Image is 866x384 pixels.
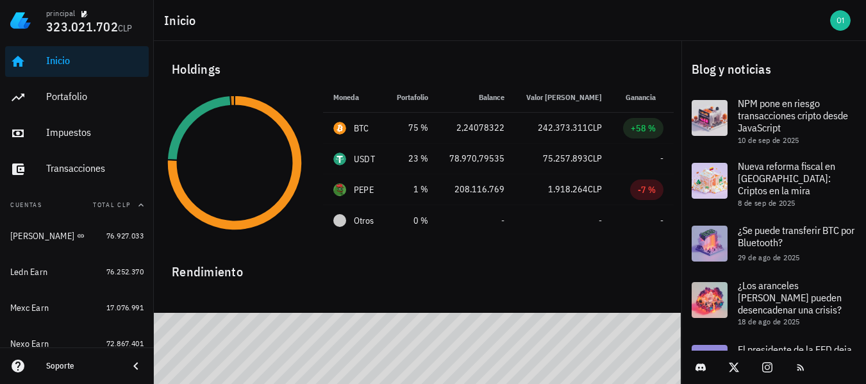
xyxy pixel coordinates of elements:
span: 242.373.311 [538,122,588,133]
div: Soporte [46,361,118,371]
img: LedgiFi [10,10,31,31]
span: Total CLP [93,201,131,209]
span: NPM pone en riesgo transacciones cripto desde JavaScript [738,97,848,134]
a: Nueva reforma fiscal en [GEOGRAPHIC_DATA]: Criptos en la mira 8 de sep de 2025 [681,153,866,215]
div: Portafolio [46,90,144,103]
span: CLP [588,122,602,133]
span: 29 de ago de 2025 [738,253,800,262]
div: -7 % [638,183,656,196]
div: Inicio [46,54,144,67]
span: - [599,215,602,226]
span: 76.927.033 [106,231,144,240]
span: 72.867.401 [106,338,144,348]
span: Otros [354,214,374,228]
a: Portafolio [5,82,149,113]
div: 75 % [396,121,428,135]
div: Impuestos [46,126,144,138]
a: Nexo Earn 72.867.401 [5,328,149,359]
div: Holdings [162,49,674,90]
a: ¿Se puede transferir BTC por Bluetooth? 29 de ago de 2025 [681,215,866,272]
span: Ganancia [626,92,663,102]
div: principal [46,8,76,19]
span: CLP [588,153,602,164]
div: [PERSON_NAME] [10,231,74,242]
div: Rendimiento [162,251,674,282]
span: - [501,215,504,226]
div: PEPE [354,183,374,196]
span: - [660,153,663,164]
span: CLP [588,183,602,195]
th: Balance [438,82,515,113]
span: ¿Los aranceles [PERSON_NAME] pueden desencadenar una crisis? [738,279,842,316]
div: PEPE-icon [333,183,346,196]
th: Valor [PERSON_NAME] [515,82,612,113]
a: Mexc Earn 17.076.991 [5,292,149,323]
div: Nexo Earn [10,338,49,349]
span: 76.252.370 [106,267,144,276]
div: Mexc Earn [10,303,49,313]
div: Transacciones [46,162,144,174]
div: 1 % [396,183,428,196]
span: CLP [118,22,133,34]
a: NPM pone en riesgo transacciones cripto desde JavaScript 10 de sep de 2025 [681,90,866,153]
div: avatar [830,10,851,31]
div: Ledn Earn [10,267,47,278]
span: 10 de sep de 2025 [738,135,799,145]
a: ¿Los aranceles [PERSON_NAME] pueden desencadenar una crisis? 18 de ago de 2025 [681,272,866,335]
a: [PERSON_NAME] 76.927.033 [5,221,149,251]
h1: Inicio [164,10,201,31]
div: USDT-icon [333,153,346,165]
div: BTC [354,122,369,135]
span: 17.076.991 [106,303,144,312]
div: 23 % [396,152,428,165]
button: CuentasTotal CLP [5,190,149,221]
span: - [660,215,663,226]
div: 0 % [396,214,428,228]
span: ¿Se puede transferir BTC por Bluetooth? [738,224,854,249]
div: Blog y noticias [681,49,866,90]
a: Ledn Earn 76.252.370 [5,256,149,287]
span: 75.257.893 [543,153,588,164]
th: Moneda [323,82,386,113]
a: Transacciones [5,154,149,185]
a: Impuestos [5,118,149,149]
div: 78.970,79535 [449,152,504,165]
div: +58 % [631,122,656,135]
span: 1.918.264 [548,183,588,195]
th: Portafolio [386,82,438,113]
span: 8 de sep de 2025 [738,198,795,208]
div: 2,24078322 [449,121,504,135]
div: BTC-icon [333,122,346,135]
span: 323.021.702 [46,18,118,35]
a: Inicio [5,46,149,77]
span: 18 de ago de 2025 [738,317,800,326]
div: 208.116.769 [449,183,504,196]
span: Nueva reforma fiscal en [GEOGRAPHIC_DATA]: Criptos en la mira [738,160,835,197]
div: USDT [354,153,375,165]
